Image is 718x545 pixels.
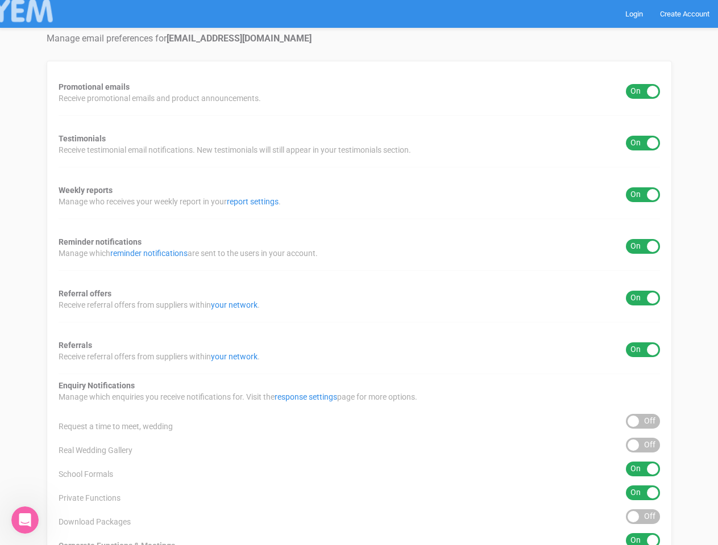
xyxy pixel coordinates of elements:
a: reminder notifications [110,249,188,258]
span: Manage who receives your weekly report in your . [59,196,281,207]
span: Download Packages [59,516,131,527]
span: Real Wedding Gallery [59,445,132,456]
a: report settings [227,197,279,206]
h4: Manage email preferences for [47,33,672,44]
a: response settings [275,392,337,401]
strong: Reminder notifications [59,237,142,246]
span: Receive referral offers from suppliers within . [59,299,260,311]
a: your network [211,300,258,309]
span: Request a time to meet, wedding [59,421,173,432]
strong: Referrals [59,341,92,350]
span: Receive testimonial email notifications. New testimonials will still appear in your testimonials ... [59,144,411,156]
strong: Enquiry Notifications [59,381,135,390]
strong: [EMAIL_ADDRESS][DOMAIN_NAME] [167,33,312,44]
span: Receive referral offers from suppliers within . [59,351,260,362]
strong: Referral offers [59,289,111,298]
a: your network [211,352,258,361]
strong: Weekly reports [59,186,113,195]
span: Manage which enquiries you receive notifications for. Visit the page for more options. [59,391,417,403]
span: Manage which are sent to the users in your account. [59,248,318,259]
strong: Testimonials [59,134,106,143]
iframe: Intercom live chat [11,506,39,534]
strong: Promotional emails [59,82,130,91]
span: Receive promotional emails and product announcements. [59,93,261,104]
span: Private Functions [59,492,121,504]
span: School Formals [59,468,113,480]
